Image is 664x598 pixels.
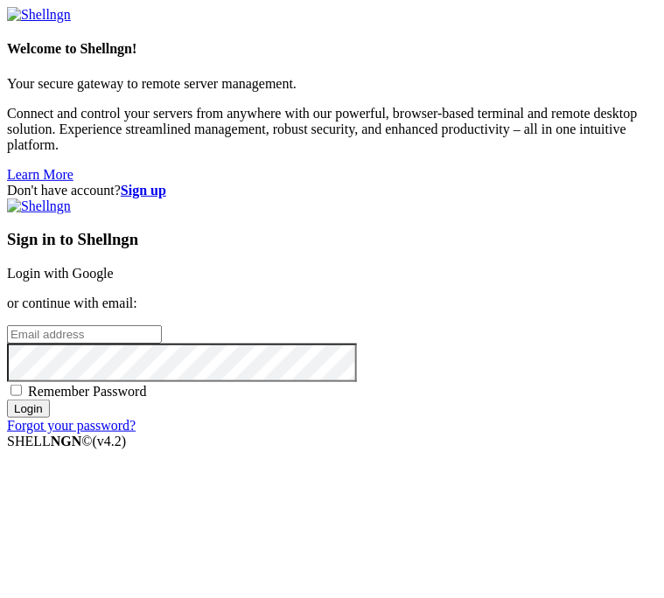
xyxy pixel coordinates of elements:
span: Remember Password [28,384,147,399]
input: Login [7,400,50,418]
input: Remember Password [10,385,22,396]
h3: Sign in to Shellngn [7,230,657,249]
a: Login with Google [7,266,114,281]
b: NGN [51,434,82,448]
a: Sign up [121,183,166,198]
p: or continue with email: [7,296,657,311]
a: Forgot your password? [7,418,136,433]
img: Shellngn [7,7,71,23]
div: Don't have account? [7,183,657,198]
span: 4.2.0 [93,434,127,448]
input: Email address [7,325,162,344]
img: Shellngn [7,198,71,214]
p: Connect and control your servers from anywhere with our powerful, browser-based terminal and remo... [7,106,657,153]
span: SHELL © [7,434,126,448]
h4: Welcome to Shellngn! [7,41,657,57]
p: Your secure gateway to remote server management. [7,76,657,92]
a: Learn More [7,167,73,182]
